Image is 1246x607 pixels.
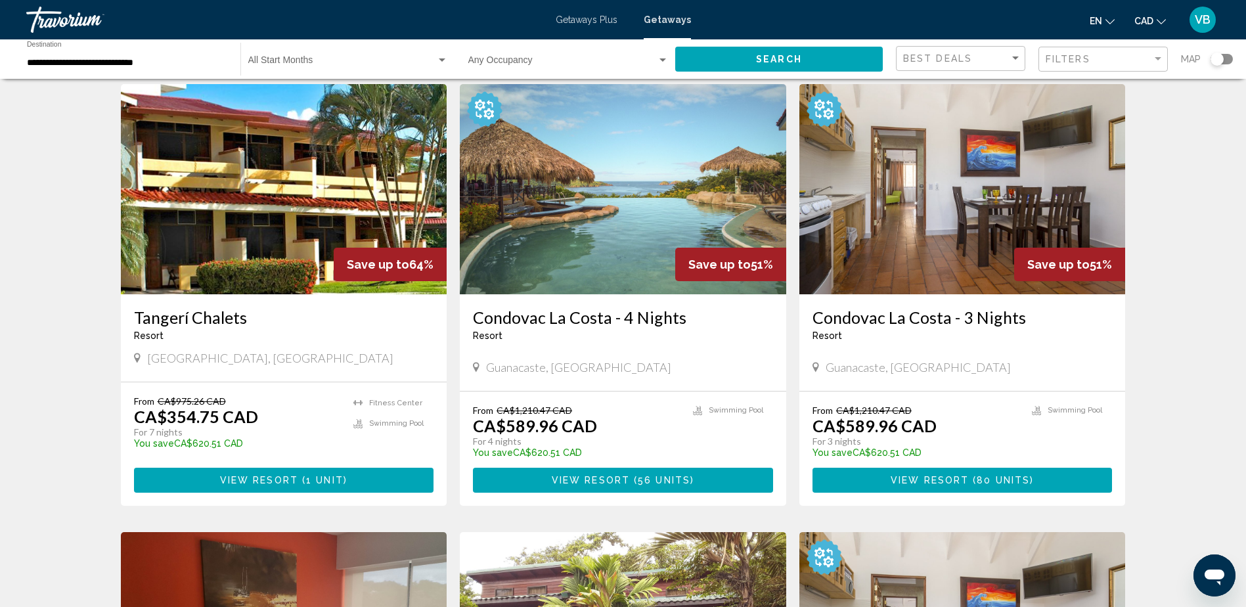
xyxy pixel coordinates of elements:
p: CA$589.96 CAD [473,416,597,436]
span: CA$975.26 CAD [158,395,226,407]
span: Swimming Pool [709,406,763,415]
button: User Menu [1186,6,1220,34]
div: This price is ACCOMMODATION ONLY. You will have the option to pay for the All-Inclusive Fees at t... [466,127,773,159]
span: 1 unit [306,476,344,486]
button: Change language [1090,11,1115,30]
span: You save [812,447,853,458]
span: CAD [1134,16,1153,26]
span: Guanacaste, [GEOGRAPHIC_DATA] [826,360,1011,374]
p: For 7 nights [134,426,341,438]
button: View Resort(1 unit) [134,468,434,492]
img: weeks_O.png [466,91,503,127]
span: en [1090,16,1102,26]
span: Fitness Center [369,399,422,407]
div: This price is ACCOMMODATION ONLY. You will have the option to pay for the All-Inclusive Fees at t... [806,575,1113,607]
button: Search [675,47,883,71]
span: CA$1,210.47 CAD [836,405,912,416]
span: Optional [843,102,891,116]
span: From [134,395,154,407]
span: All-Inclusive [684,104,773,114]
span: Optional [843,551,891,564]
span: Resort [473,330,502,341]
span: View Resort [220,476,298,486]
span: ( ) [630,476,694,486]
img: weeks_O.png [806,539,843,575]
p: CA$620.51 CAD [812,447,1019,458]
a: Condovac La Costa - 3 Nights [812,307,1113,327]
img: 0131I01X.jpg [799,84,1126,294]
span: Search [756,55,802,65]
button: Filter [1038,46,1168,73]
span: [GEOGRAPHIC_DATA], [GEOGRAPHIC_DATA] [147,351,393,365]
span: View Resort [891,476,969,486]
span: Resort [134,330,164,341]
a: Travorium [26,7,543,33]
span: Save up to [347,258,409,271]
p: CA$354.75 CAD [134,407,258,426]
button: View Resort(80 units) [812,468,1113,492]
span: Save up to [688,258,751,271]
p: For 3 nights [812,436,1019,447]
span: View Resort [552,476,630,486]
span: You save [473,447,513,458]
p: CA$620.51 CAD [134,438,341,449]
img: 0131O01X.jpg [460,84,786,294]
span: VB [1195,13,1211,26]
div: 51% [1014,248,1125,281]
span: Map [1181,50,1201,68]
span: CA$1,210.47 CAD [497,405,572,416]
span: You save [134,438,174,449]
p: For 4 nights [473,436,680,447]
span: 56 units [638,476,690,486]
span: Best Deals [903,53,972,64]
img: 6707E01L.jpg [121,84,447,294]
span: From [812,405,833,416]
span: From [473,405,493,416]
button: Change currency [1134,11,1166,30]
span: Save up to [1027,258,1090,271]
span: 80 units [977,476,1030,486]
span: Guanacaste, [GEOGRAPHIC_DATA] [486,360,671,374]
a: Getaways [644,14,691,25]
a: Tangerí Chalets [134,307,434,327]
img: weeks_O.png [806,91,843,127]
p: CA$589.96 CAD [812,416,937,436]
button: View Resort(56 units) [473,468,773,492]
iframe: Button to launch messaging window [1193,554,1235,596]
span: Resort [812,330,842,341]
span: Filters [1046,54,1090,64]
span: All-Inclusive [1023,552,1112,562]
span: ( ) [969,476,1034,486]
span: All-Inclusive [1023,104,1112,114]
span: Optional [503,102,551,116]
span: Swimming Pool [369,419,424,428]
div: 64% [334,248,447,281]
span: ( ) [298,476,347,486]
p: CA$620.51 CAD [473,447,680,458]
div: This price is ACCOMMODATION ONLY. You will have the option to pay for the All-Inclusive Fees at t... [806,127,1113,159]
div: 51% [675,248,786,281]
span: Swimming Pool [1048,406,1102,415]
a: Getaways Plus [556,14,617,25]
a: Condovac La Costa - 4 Nights [473,307,773,327]
mat-select: Sort by [903,53,1021,64]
